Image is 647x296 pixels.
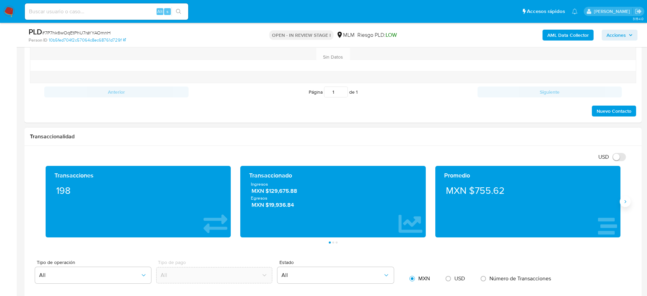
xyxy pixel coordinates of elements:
[594,8,632,15] p: diego.gardunorosas@mercadolibre.com.mx
[25,7,188,16] input: Buscar usuario o caso...
[157,8,163,15] span: Alt
[269,30,334,40] p: OPEN - IN REVIEW STAGE I
[547,30,589,41] b: AML Data Collector
[606,30,626,41] span: Acciones
[357,31,397,39] span: Riesgo PLD:
[49,37,126,43] a: 10b5fed704f2c57064c8ec68761d729f
[172,7,185,16] button: search-icon
[478,87,622,97] button: Siguiente
[29,37,47,43] b: Person ID
[597,106,631,116] span: Nuevo Contacto
[166,8,168,15] span: s
[527,8,565,15] span: Accesos rápidos
[602,30,637,41] button: Acciones
[543,30,594,41] button: AML Data Collector
[356,89,358,95] span: 1
[44,87,189,97] button: Anterior
[29,26,42,37] b: PLD
[386,31,397,39] span: LOW
[42,29,111,36] span: # 7P7hk6wOqEtPhU7raYYAOmnH
[30,133,636,140] h1: Transaccionalidad
[635,8,642,15] a: Salir
[309,87,358,97] span: Página de
[336,31,355,39] div: MLM
[633,16,644,21] span: 3.154.0
[592,106,636,116] button: Nuevo Contacto
[572,9,578,14] a: Notificaciones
